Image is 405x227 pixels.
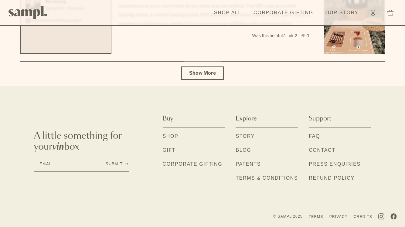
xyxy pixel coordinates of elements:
a: Corporate Gifting [250,6,316,19]
em: vin [52,142,64,151]
button: Explore [236,110,298,128]
a: Our Story [322,6,362,19]
a: Terms [309,214,323,219]
button: 0 [301,33,310,38]
button: 2 [289,33,297,38]
a: Corporate Gifting [163,161,223,168]
span: Was this helpful? [252,33,285,38]
ul: policy links [273,213,372,220]
button: Support [309,110,371,128]
button: Submit Newsletter Signup [106,161,129,166]
img: Instagram [378,213,384,219]
a: Shop [163,133,179,141]
span: Explore [236,114,257,123]
a: Gift [163,147,176,154]
div: Support [309,128,371,192]
a: Privacy [329,214,348,219]
a: Blog [236,147,251,154]
button: Show more reviews [181,66,224,80]
div: Explore [236,128,298,192]
a: Credits [354,214,372,219]
a: Refund Policy [309,174,355,182]
a: Terms & Conditions [236,174,298,182]
a: Shop All [211,6,244,19]
a: Contact [309,147,335,154]
img: Facebook [390,213,396,219]
span: Show More [189,70,216,76]
ul: social links [378,213,396,219]
span: Buy [163,114,173,123]
span: Support [309,114,331,123]
li: © Sampl 2025 [273,214,303,219]
a: Patents [236,161,261,168]
a: FAQ [309,133,320,141]
div: Buy [163,128,225,178]
p: A little something for your box [34,130,129,152]
a: Story [236,133,255,141]
img: Sampl logo [9,6,47,19]
button: Buy [163,110,225,128]
a: Press Enquiries [309,161,361,168]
